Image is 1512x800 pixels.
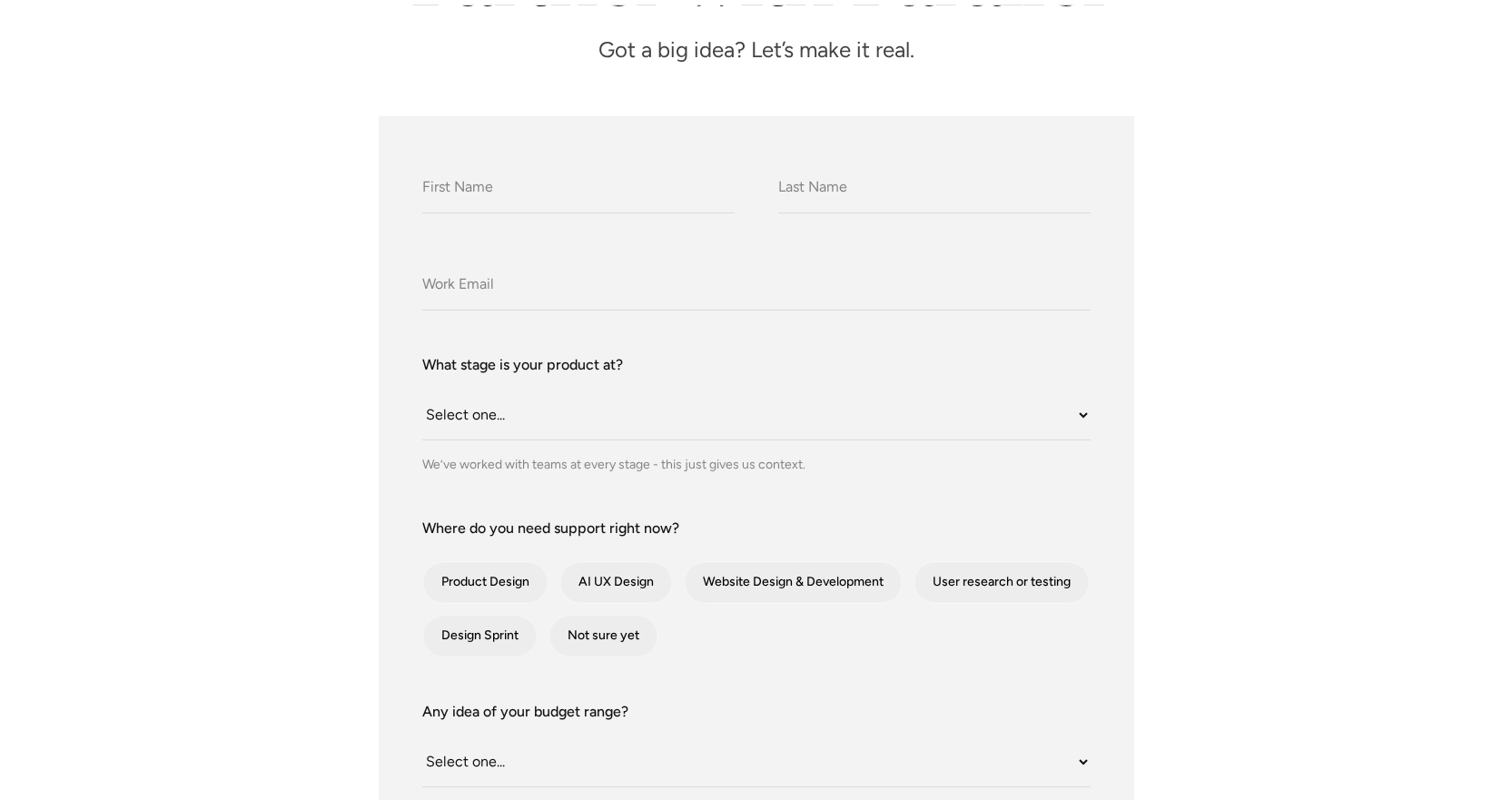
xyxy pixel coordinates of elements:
[422,518,1091,539] label: Where do you need support right now?
[422,261,1091,311] input: Work Email
[778,163,1091,213] input: Last Name
[422,455,1091,474] div: We’ve worked with teams at every stage - this just gives us context.
[422,163,735,213] input: First Name
[422,701,1091,723] label: Any idea of your budget range?
[484,43,1029,58] p: Got a big idea? Let’s make it real.
[422,354,1091,376] label: What stage is your product at?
